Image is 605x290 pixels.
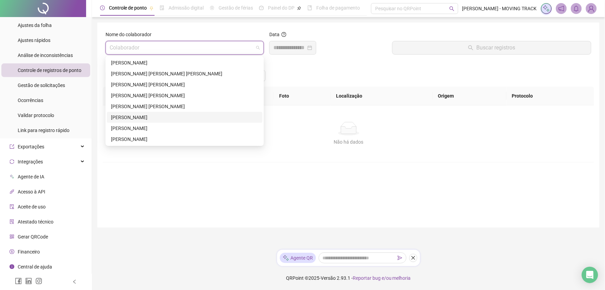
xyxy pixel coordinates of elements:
span: Aceite de uso [18,204,46,209]
div: [PERSON_NAME] [PERSON_NAME] [111,92,258,99]
span: book [307,5,312,10]
span: Gestão de férias [219,5,253,11]
label: Nome do colaborador [106,31,156,38]
span: export [10,144,14,149]
div: JOSÉ EDUARDO GOIS [107,112,262,123]
span: dashboard [259,5,264,10]
span: search [449,6,455,11]
span: close [411,256,416,260]
span: solution [10,219,14,224]
span: Versão [321,275,336,281]
span: Ocorrências [18,98,43,103]
span: Data [269,32,280,37]
th: Localização [331,87,433,105]
span: Financeiro [18,249,40,255]
span: question-circle [282,32,286,37]
span: file-done [160,5,164,10]
div: [PERSON_NAME] [111,114,258,121]
div: Não há dados [111,138,586,146]
div: ANANIAS BATISTA ALVES [107,57,262,68]
img: sparkle-icon.fc2bf0ac1784a2077858766a79e2daf3.svg [543,5,550,12]
span: Controle de ponto [109,5,147,11]
span: Controle de registros de ponto [18,68,81,73]
span: Agente de IA [18,174,44,179]
span: [PERSON_NAME] - MOVING TRACK [462,5,537,12]
div: RODRIGO GOMES [107,134,262,145]
span: instagram [35,278,42,285]
span: Reportar bug e/ou melhoria [353,275,411,281]
div: [PERSON_NAME] [PERSON_NAME] [111,103,258,110]
th: Origem [433,87,507,105]
span: Ajustes da folha [18,23,52,28]
span: Painel do DP [268,5,294,11]
span: api [10,189,14,194]
span: linkedin [25,278,32,285]
div: [PERSON_NAME] [111,59,258,67]
span: clock-circle [100,5,105,10]
span: Ajustes rápidos [18,38,50,43]
th: Foto [274,87,331,105]
span: info-circle [10,264,14,269]
div: Open Intercom Messenger [582,267,598,283]
span: Exportações [18,144,44,149]
span: Validar protocolo [18,113,54,118]
div: BRUNO CESAR ANDRADE DA SILVA [107,90,262,101]
span: audit [10,204,14,209]
button: Buscar registros [392,41,591,55]
span: Link para registro rápido [18,128,69,133]
span: qrcode [10,234,14,239]
img: sparkle-icon.fc2bf0ac1784a2077858766a79e2daf3.svg [283,255,289,262]
div: CESAR AUGUSTO PEREIRA DA SILVA [107,101,262,112]
span: Integrações [18,159,43,164]
div: ANDREA APARECIDA DE MOURA SILVA [107,68,262,79]
span: Central de ajuda [18,264,52,270]
span: Gestão de solicitações [18,83,65,88]
span: send [398,256,402,260]
span: sync [10,159,14,164]
span: sun [210,5,214,10]
span: facebook [15,278,22,285]
th: Protocolo [507,87,594,105]
span: Atestado técnico [18,219,53,224]
footer: QRPoint © 2025 - 2.93.1 - [92,266,605,290]
span: Gerar QRCode [18,234,48,240]
span: notification [558,5,564,12]
span: Acesso à API [18,189,45,194]
div: Agente QR [280,253,316,263]
div: [PERSON_NAME] [111,125,258,132]
span: Admissão digital [169,5,204,11]
span: bell [573,5,579,12]
div: ANDRÉ LUKAS BERSSANIN COSTA ALVES [107,79,262,90]
span: Folha de pagamento [316,5,360,11]
div: MILTON PEREIRA DIAS [107,123,262,134]
span: Análise de inconsistências [18,53,73,58]
img: 18027 [586,3,596,14]
div: [PERSON_NAME] [PERSON_NAME] [111,81,258,88]
span: pushpin [297,6,301,10]
span: pushpin [149,6,154,10]
div: [PERSON_NAME] [PERSON_NAME] [PERSON_NAME] [111,70,258,77]
span: left [72,279,77,284]
span: dollar [10,249,14,254]
div: [PERSON_NAME] [111,135,258,143]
